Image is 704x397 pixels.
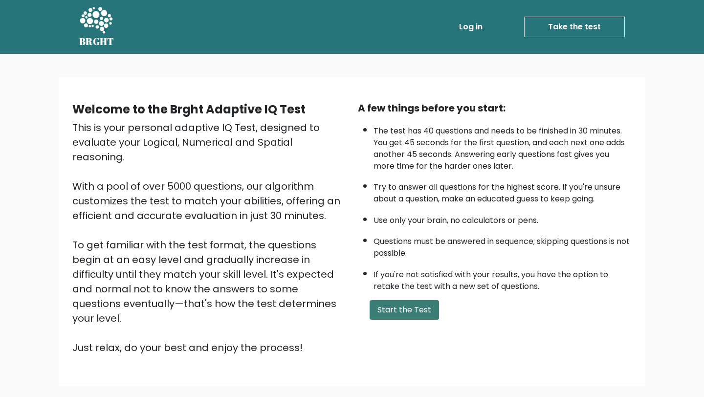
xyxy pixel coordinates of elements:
[79,36,114,47] h5: BRGHT
[370,300,439,320] button: Start the Test
[374,176,632,205] li: Try to answer all questions for the highest score. If you're unsure about a question, make an edu...
[72,120,346,355] div: This is your personal adaptive IQ Test, designed to evaluate your Logical, Numerical and Spatial ...
[358,101,632,115] div: A few things before you start:
[524,17,625,37] a: Take the test
[72,101,306,117] b: Welcome to the Brght Adaptive IQ Test
[79,4,114,50] a: BRGHT
[455,17,486,37] a: Log in
[374,210,632,226] li: Use only your brain, no calculators or pens.
[374,264,632,292] li: If you're not satisfied with your results, you have the option to retake the test with a new set ...
[374,120,632,172] li: The test has 40 questions and needs to be finished in 30 minutes. You get 45 seconds for the firs...
[374,231,632,259] li: Questions must be answered in sequence; skipping questions is not possible.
